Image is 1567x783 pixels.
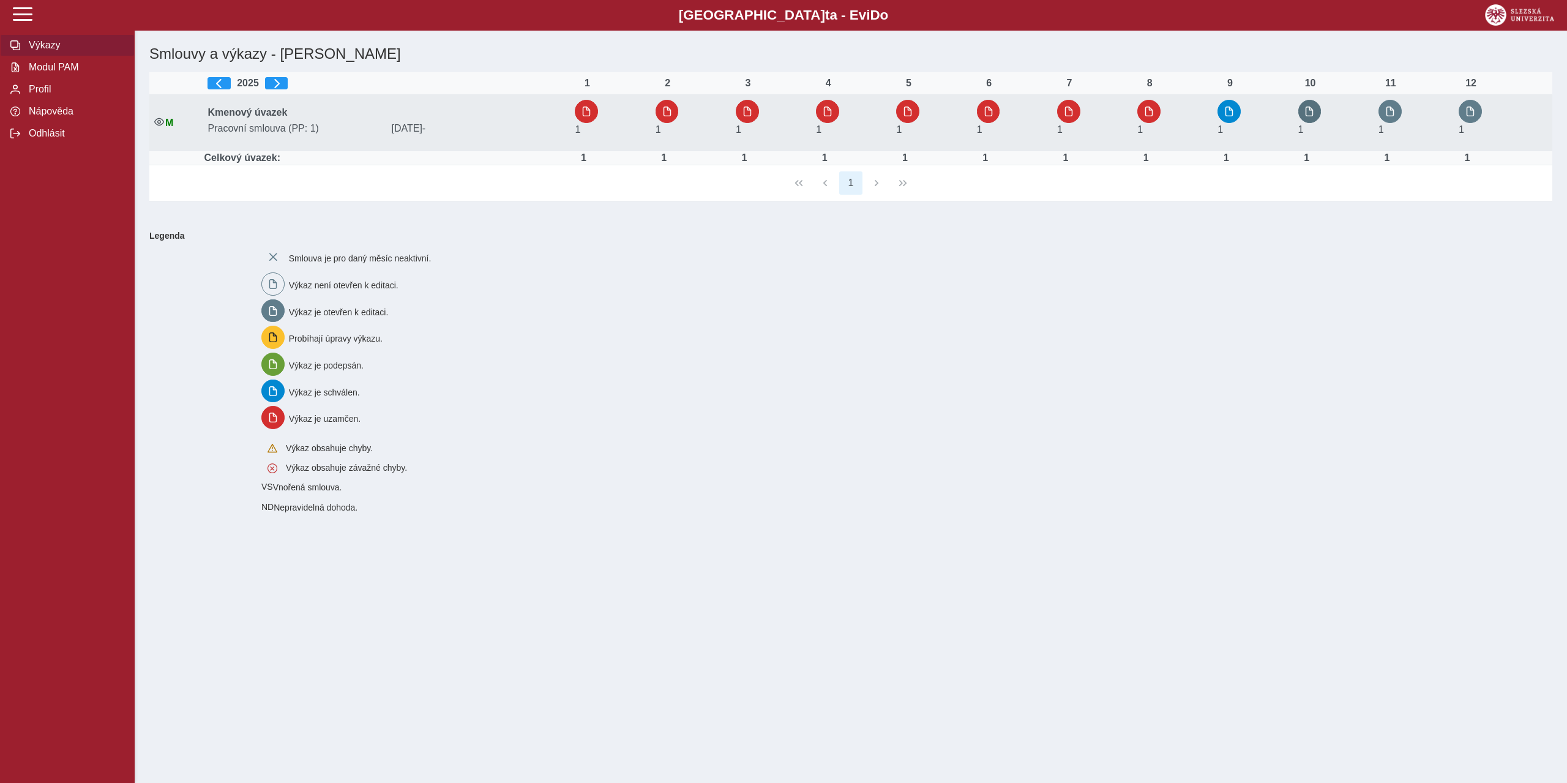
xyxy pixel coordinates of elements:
[1217,124,1223,135] span: Úvazek : 8 h / den. 40 h / týden.
[816,78,840,89] div: 4
[203,123,386,134] span: Pracovní smlouva (PP: 1)
[880,7,889,23] span: o
[896,124,902,135] span: Úvazek : 8 h / den. 40 h / týden.
[1217,78,1242,89] div: 9
[25,84,124,95] span: Profil
[1298,78,1323,89] div: 10
[1378,124,1384,135] span: Úvazek : 8 h / den. 40 h / týden.
[1053,152,1078,163] div: Úvazek : 8 h / den. 40 h / týden.
[1375,152,1399,163] div: Úvazek : 8 h / den. 40 h / týden.
[386,123,570,134] span: [DATE]
[1137,124,1143,135] span: Úvazek : 8 h / den. 40 h / týden.
[25,106,124,117] span: Nápověda
[1295,152,1319,163] div: Úvazek : 8 h / den. 40 h / týden.
[571,152,596,163] div: Úvazek : 8 h / den. 40 h / týden.
[286,443,373,453] span: Výkaz obsahuje chyby.
[261,502,274,512] span: Smlouva vnořená do kmene
[144,226,1547,245] b: Legenda
[273,482,342,492] span: Vnořená smlouva.
[736,78,760,89] div: 3
[289,361,364,370] span: Výkaz je podepsán.
[25,62,124,73] span: Modul PAM
[870,7,880,23] span: D
[144,40,1322,67] h1: Smlouvy a výkazy - [PERSON_NAME]
[1459,124,1464,135] span: Úvazek : 8 h / den. 40 h / týden.
[289,334,383,343] span: Probíhají úpravy výkazu.
[1485,4,1554,26] img: logo_web_su.png
[1378,78,1403,89] div: 11
[208,107,287,118] b: Kmenový úvazek
[203,151,570,165] td: Celkový úvazek:
[165,118,173,128] span: Údaje souhlasí s údaji v Magionu
[1298,124,1304,135] span: Úvazek : 8 h / den. 40 h / týden.
[274,503,357,512] span: Nepravidelná dohoda.
[825,7,829,23] span: t
[892,152,917,163] div: Úvazek : 8 h / den. 40 h / týden.
[656,78,680,89] div: 2
[25,40,124,51] span: Výkazy
[732,152,757,163] div: Úvazek : 8 h / den. 40 h / týden.
[1057,78,1082,89] div: 7
[1057,124,1063,135] span: Úvazek : 8 h / den. 40 h / týden.
[286,463,407,473] span: Výkaz obsahuje závažné chyby.
[977,78,1001,89] div: 6
[1455,152,1479,163] div: Úvazek : 8 h / den. 40 h / týden.
[896,78,921,89] div: 5
[1459,78,1483,89] div: 12
[289,253,432,263] span: Smlouva je pro daný měsíc neaktivní.
[154,117,164,127] i: Smlouva je aktivní
[812,152,837,163] div: Úvazek : 8 h / den. 40 h / týden.
[261,482,273,492] span: Smlouva vnořená do kmene
[1214,152,1238,163] div: Úvazek : 8 h / den. 40 h / týden.
[973,152,998,163] div: Úvazek : 8 h / den. 40 h / týden.
[25,128,124,139] span: Odhlásit
[289,387,360,397] span: Výkaz je schválen.
[575,78,599,89] div: 1
[289,414,361,424] span: Výkaz je uzamčen.
[575,124,580,135] span: Úvazek : 8 h / den. 40 h / týden.
[1134,152,1158,163] div: Úvazek : 8 h / den. 40 h / týden.
[839,171,862,195] button: 1
[656,124,661,135] span: Úvazek : 8 h / den. 40 h / týden.
[289,307,389,317] span: Výkaz je otevřen k editaci.
[37,7,1530,23] b: [GEOGRAPHIC_DATA] a - Evi
[977,124,982,135] span: Úvazek : 8 h / den. 40 h / týden.
[422,123,425,133] span: -
[1137,78,1162,89] div: 8
[208,77,565,89] div: 2025
[289,280,398,290] span: Výkaz není otevřen k editaci.
[652,152,676,163] div: Úvazek : 8 h / den. 40 h / týden.
[816,124,821,135] span: Úvazek : 8 h / den. 40 h / týden.
[736,124,741,135] span: Úvazek : 8 h / den. 40 h / týden.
